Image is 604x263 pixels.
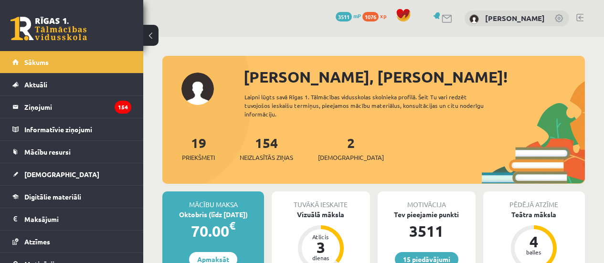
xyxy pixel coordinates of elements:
div: Tev pieejamie punkti [378,210,476,220]
span: xp [380,12,386,20]
div: Atlicis [307,234,335,240]
div: Vizuālā māksla [272,210,370,220]
a: Ziņojumi154 [12,96,131,118]
a: 3511 mP [336,12,361,20]
a: Sākums [12,51,131,73]
div: Pēdējā atzīme [483,191,585,210]
div: balles [519,249,548,255]
a: Aktuāli [12,74,131,95]
a: 1076 xp [362,12,391,20]
a: [DEMOGRAPHIC_DATA] [12,163,131,185]
span: mP [353,12,361,20]
span: 1076 [362,12,379,21]
a: Informatīvie ziņojumi [12,118,131,140]
span: Aktuāli [24,80,47,89]
span: Neizlasītās ziņas [240,153,293,162]
span: 3511 [336,12,352,21]
span: [DEMOGRAPHIC_DATA] [318,153,384,162]
div: Laipni lūgts savā Rīgas 1. Tālmācības vidusskolas skolnieka profilā. Šeit Tu vari redzēt tuvojošo... [244,93,498,118]
div: 3511 [378,220,476,242]
span: Atzīmes [24,237,50,246]
div: Tuvākā ieskaite [272,191,370,210]
div: 4 [519,234,548,249]
div: Mācību maksa [162,191,264,210]
div: 3 [307,240,335,255]
a: 154Neizlasītās ziņas [240,134,293,162]
span: Sākums [24,58,49,66]
span: € [229,219,235,232]
a: Atzīmes [12,231,131,252]
a: [PERSON_NAME] [485,13,545,23]
legend: Maksājumi [24,208,131,230]
a: Digitālie materiāli [12,186,131,208]
a: Rīgas 1. Tālmācības vidusskola [11,17,87,41]
span: Mācību resursi [24,147,71,156]
span: Digitālie materiāli [24,192,81,201]
i: 154 [115,101,131,114]
span: [DEMOGRAPHIC_DATA] [24,170,99,179]
a: 19Priekšmeti [182,134,215,162]
div: Teātra māksla [483,210,585,220]
legend: Ziņojumi [24,96,131,118]
a: Mācību resursi [12,141,131,163]
div: 70.00 [162,220,264,242]
a: Maksājumi [12,208,131,230]
a: 2[DEMOGRAPHIC_DATA] [318,134,384,162]
div: Oktobris (līdz [DATE]) [162,210,264,220]
div: dienas [307,255,335,261]
img: Andrejs Kalmikovs [469,14,479,24]
span: Priekšmeti [182,153,215,162]
legend: Informatīvie ziņojumi [24,118,131,140]
div: [PERSON_NAME], [PERSON_NAME]! [244,65,585,88]
div: Motivācija [378,191,476,210]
